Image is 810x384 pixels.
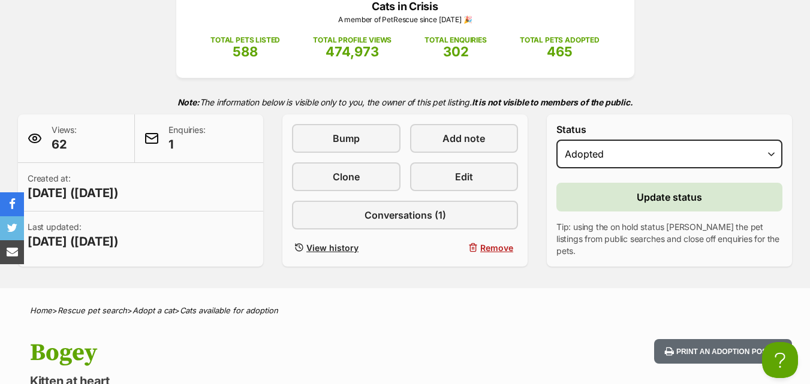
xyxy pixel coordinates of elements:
h1: Bogey [30,339,495,367]
p: Created at: [28,173,119,201]
a: Conversations (1) [292,201,518,229]
span: Bump [333,131,360,146]
p: Views: [52,124,77,153]
a: Adopt a cat [133,306,174,315]
span: 302 [443,44,469,59]
span: 62 [52,136,77,153]
iframe: Help Scout Beacon - Open [762,342,798,378]
p: Last updated: [28,221,119,250]
button: Update status [556,183,782,211]
span: 474,973 [326,44,379,59]
p: The information below is visible only to you, the owner of this pet listing. [18,90,792,114]
label: Status [556,124,782,135]
p: A member of PetRescue since [DATE] 🎉 [194,14,616,25]
button: Print an adoption poster [654,339,792,364]
span: View history [306,241,359,254]
span: [DATE] ([DATE]) [28,233,119,250]
a: Rescue pet search [58,306,127,315]
a: Bump [292,124,401,153]
p: TOTAL PETS LISTED [210,35,280,46]
span: [DATE] ([DATE]) [28,185,119,201]
span: Edit [455,170,473,184]
span: Add note [442,131,485,146]
strong: It is not visible to members of the public. [472,97,633,107]
span: Clone [333,170,360,184]
a: Home [30,306,52,315]
strong: Note: [177,97,200,107]
button: Remove [410,239,519,256]
p: TOTAL PROFILE VIEWS [313,35,392,46]
p: Enquiries: [168,124,205,153]
span: 465 [547,44,573,59]
span: 1 [168,136,205,153]
a: Add note [410,124,519,153]
span: Update status [637,190,702,204]
span: Conversations (1) [365,208,446,222]
p: TOTAL PETS ADOPTED [520,35,600,46]
p: Tip: using the on hold status [PERSON_NAME] the pet listings from public searches and close off e... [556,221,782,257]
a: Cats available for adoption [180,306,278,315]
a: View history [292,239,401,256]
a: Clone [292,162,401,191]
span: Remove [480,241,513,254]
p: TOTAL ENQUIRIES [424,35,486,46]
a: Edit [410,162,519,191]
span: 588 [233,44,258,59]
